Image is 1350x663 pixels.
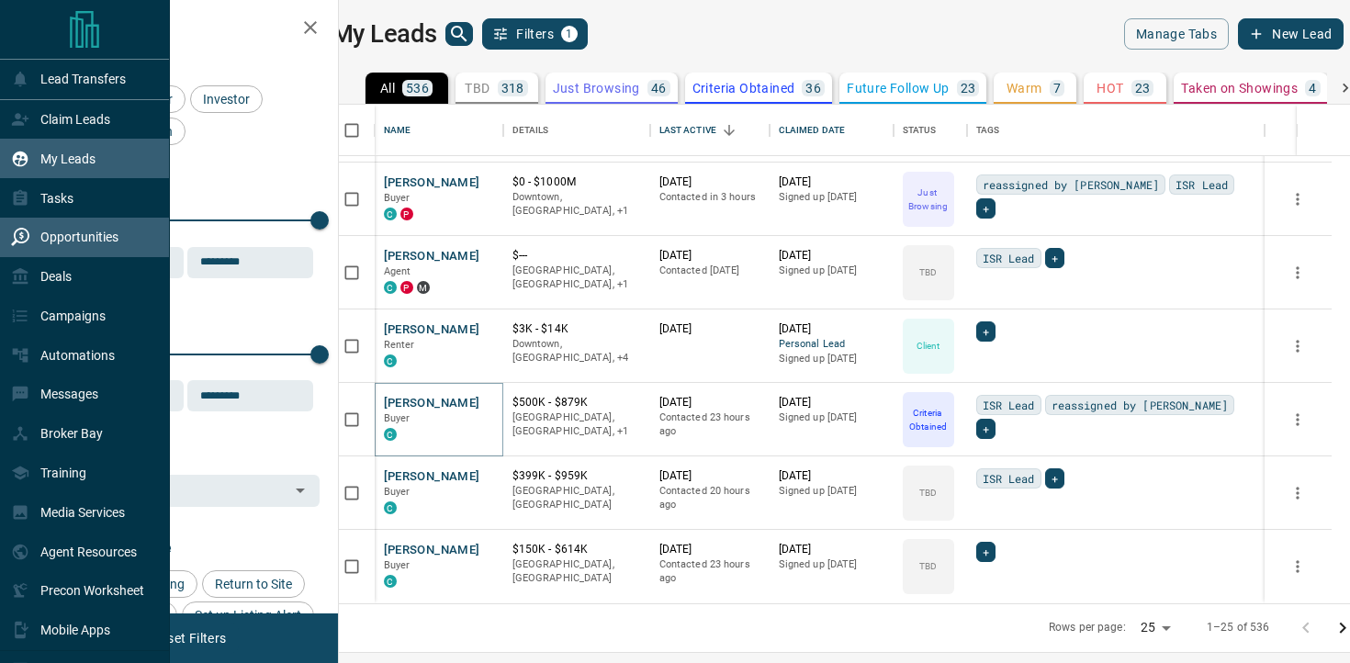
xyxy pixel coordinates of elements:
span: Return to Site [208,577,298,591]
button: more [1284,406,1311,433]
div: + [1045,468,1064,489]
p: 4 [1309,82,1316,95]
p: $150K - $614K [512,542,641,557]
div: Last Active [650,105,770,156]
div: condos.ca [384,354,397,367]
p: 23 [1135,82,1151,95]
p: 536 [406,82,429,95]
div: condos.ca [384,501,397,514]
h1: My Leads [332,19,437,49]
button: Sort [716,118,742,143]
span: reassigned by [PERSON_NAME] [983,175,1159,194]
div: + [976,542,996,562]
button: Manage Tabs [1124,18,1229,50]
div: Claimed Date [779,105,846,156]
p: [DATE] [779,395,884,410]
p: [GEOGRAPHIC_DATA], [GEOGRAPHIC_DATA] [512,557,641,586]
span: Renter [384,339,415,351]
p: TBD [919,265,937,279]
span: + [983,420,989,438]
span: + [983,199,989,218]
p: Contacted in 3 hours [659,190,760,205]
div: Status [903,105,937,156]
div: Tags [976,105,1000,156]
div: Investor [190,85,263,113]
button: New Lead [1238,18,1344,50]
p: $399K - $959K [512,468,641,484]
span: Buyer [384,559,411,571]
span: 1 [563,28,576,40]
div: Last Active [659,105,716,156]
p: Warm [1007,82,1042,95]
button: search button [445,22,473,46]
p: Signed up [DATE] [779,190,884,205]
div: condos.ca [384,428,397,441]
p: $500K - $879K [512,395,641,410]
p: [DATE] [779,321,884,337]
p: [DATE] [779,248,884,264]
p: Contacted 23 hours ago [659,557,760,586]
p: 36 [805,82,821,95]
span: ISR Lead [1176,175,1228,194]
span: + [983,543,989,561]
p: Rows per page: [1049,620,1126,635]
p: [DATE] [659,321,760,337]
p: Contacted 23 hours ago [659,410,760,439]
button: [PERSON_NAME] [384,248,480,265]
div: condos.ca [384,575,397,588]
p: TBD [919,559,937,573]
p: Taken on Showings [1181,82,1298,95]
button: Open [287,478,313,503]
div: Status [894,105,967,156]
button: Filters1 [482,18,588,50]
div: condos.ca [384,281,397,294]
div: property.ca [400,281,413,294]
p: Criteria Obtained [692,82,795,95]
p: 46 [651,82,667,95]
p: HOT [1097,82,1123,95]
div: + [976,198,996,219]
p: [DATE] [779,468,884,484]
h2: Filters [59,18,320,40]
div: + [976,321,996,342]
p: [DATE] [659,248,760,264]
span: ISR Lead [983,249,1035,267]
p: Just Browsing [553,82,640,95]
span: + [983,322,989,341]
p: [DATE] [659,395,760,410]
p: 318 [501,82,524,95]
p: 1–25 of 536 [1207,620,1269,635]
p: [DATE] [659,468,760,484]
div: Claimed Date [770,105,894,156]
p: Signed up [DATE] [779,410,884,425]
p: Signed up [DATE] [779,352,884,366]
p: North York, West End, East York, Toronto [512,337,641,365]
p: Signed up [DATE] [779,264,884,278]
div: property.ca [400,208,413,220]
div: + [976,419,996,439]
span: Investor [197,92,256,107]
p: 7 [1053,82,1061,95]
p: $3K - $14K [512,321,641,337]
p: [DATE] [779,174,884,190]
p: 23 [961,82,976,95]
p: Criteria Obtained [905,406,952,433]
button: [PERSON_NAME] [384,321,480,339]
div: condos.ca [384,208,397,220]
div: Details [503,105,650,156]
p: Signed up [DATE] [779,484,884,499]
p: TBD [465,82,489,95]
p: TBD [919,486,937,500]
span: + [1052,249,1058,267]
button: [PERSON_NAME] [384,542,480,559]
span: Buyer [384,486,411,498]
span: Set up Listing Alert [188,608,308,623]
div: Name [375,105,503,156]
span: + [1052,469,1058,488]
p: Mississauga [512,264,641,292]
button: more [1284,479,1311,507]
p: Contacted [DATE] [659,264,760,278]
div: Return to Site [202,570,305,598]
div: Tags [967,105,1265,156]
div: Name [384,105,411,156]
